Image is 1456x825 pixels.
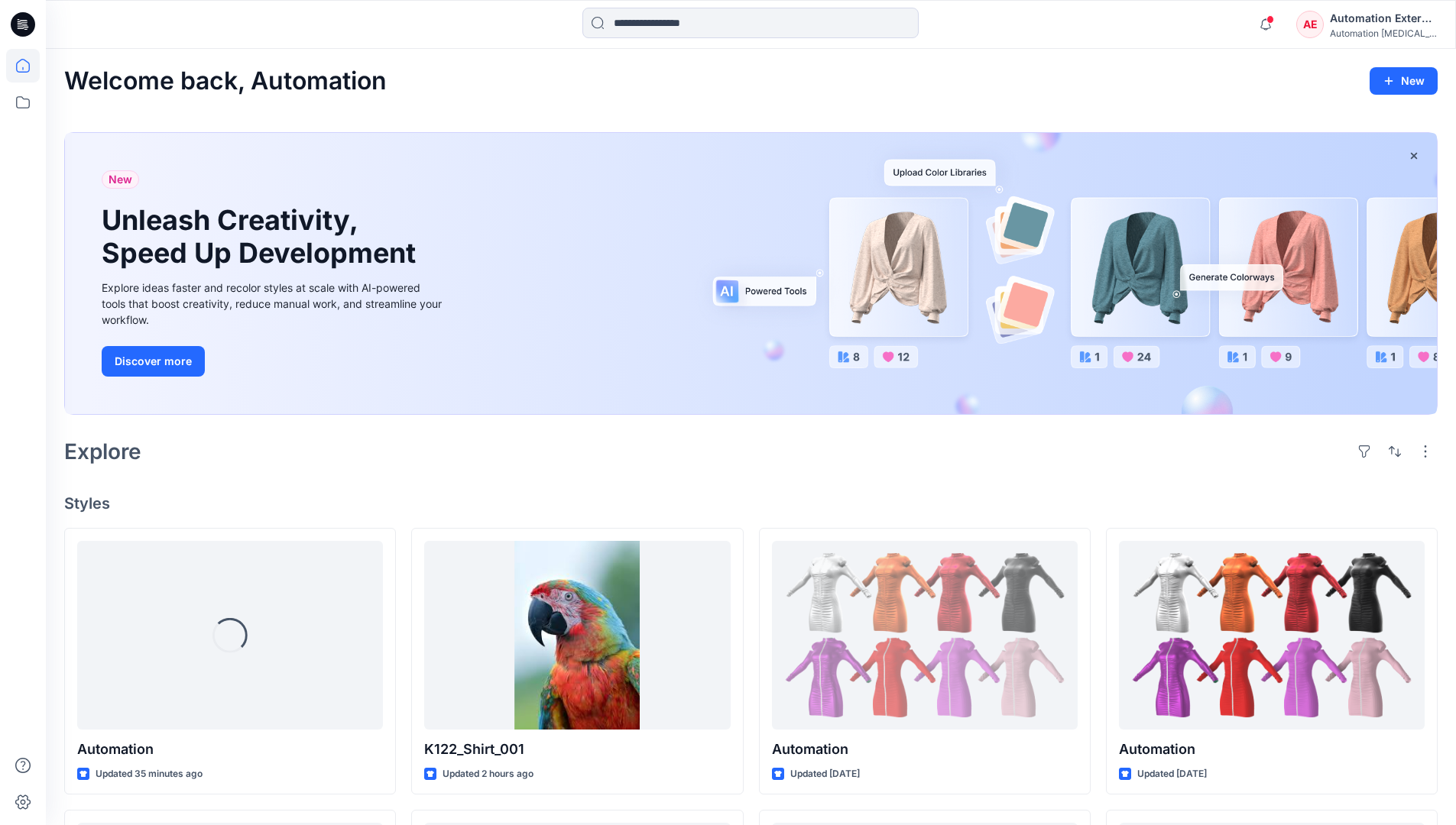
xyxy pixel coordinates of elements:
a: K122_Shirt_001 [424,541,730,730]
div: AE [1296,11,1324,38]
p: Automation [772,739,1078,760]
button: Discover more [102,346,205,377]
div: Automation [MEDICAL_DATA]... [1330,27,1437,39]
button: New [1370,67,1438,95]
p: Automation [77,739,383,760]
div: Automation External [1330,9,1437,27]
p: Automation [1119,739,1425,760]
p: Updated [DATE] [790,766,860,782]
h2: Explore [64,439,141,464]
p: Updated 35 minutes ago [96,766,203,782]
div: Explore ideas faster and recolor styles at scale with AI-powered tools that boost creativity, red... [102,280,446,328]
span: New [109,170,132,189]
h4: Styles [64,494,1438,513]
a: Automation [1119,541,1425,730]
h1: Unleash Creativity, Speed Up Development [102,204,423,270]
h2: Welcome back, Automation [64,67,387,95]
p: Updated 2 hours ago [443,766,533,782]
a: Automation [772,541,1078,730]
p: K122_Shirt_001 [424,739,730,760]
p: Updated [DATE] [1137,766,1207,782]
a: Discover more [102,346,446,377]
